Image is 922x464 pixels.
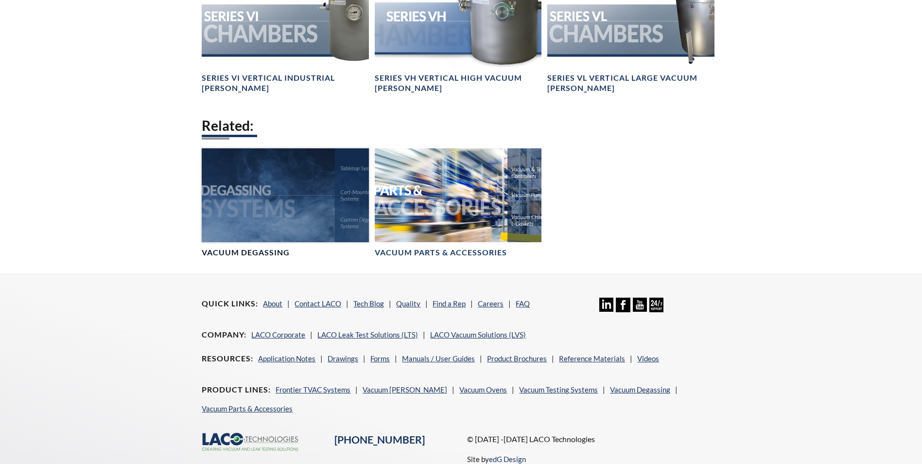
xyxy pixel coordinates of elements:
[519,385,598,394] a: Vacuum Testing Systems
[202,148,368,258] a: Degassing Systems headerVacuum Degassing
[433,299,466,308] a: Find a Rep
[649,305,663,314] a: 24/7 Support
[487,354,547,363] a: Product Brochures
[295,299,341,308] a: Contact LACO
[375,148,541,258] a: Vacuum Parts & Accessories headerVacuum Parts & Accessories
[637,354,659,363] a: Videos
[375,248,507,258] h4: Vacuum Parts & Accessories
[489,455,526,464] a: edG Design
[334,433,425,446] a: [PHONE_NUMBER]
[559,354,625,363] a: Reference Materials
[202,248,290,258] h4: Vacuum Degassing
[353,299,384,308] a: Tech Blog
[202,404,293,413] a: Vacuum Parts & Accessories
[328,354,358,363] a: Drawings
[202,330,246,340] h4: Company
[363,385,447,394] a: Vacuum [PERSON_NAME]
[649,298,663,312] img: 24/7 Support Icon
[459,385,507,394] a: Vacuum Ovens
[317,330,418,339] a: LACO Leak Test Solutions (LTS)
[202,117,720,135] h2: Related:
[375,73,541,93] h4: Series VH Vertical High Vacuum [PERSON_NAME]
[263,299,282,308] a: About
[402,354,475,363] a: Manuals / User Guides
[547,73,714,93] h4: Series VL Vertical Large Vacuum [PERSON_NAME]
[610,385,670,394] a: Vacuum Degassing
[251,330,305,339] a: LACO Corporate
[430,330,526,339] a: LACO Vacuum Solutions (LVS)
[516,299,530,308] a: FAQ
[202,73,368,93] h4: Series VI Vertical Industrial [PERSON_NAME]
[202,354,253,364] h4: Resources
[276,385,350,394] a: Frontier TVAC Systems
[258,354,315,363] a: Application Notes
[202,385,271,395] h4: Product Lines
[396,299,420,308] a: Quality
[467,433,720,446] p: © [DATE] -[DATE] LACO Technologies
[478,299,504,308] a: Careers
[202,299,258,309] h4: Quick Links
[370,354,390,363] a: Forms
